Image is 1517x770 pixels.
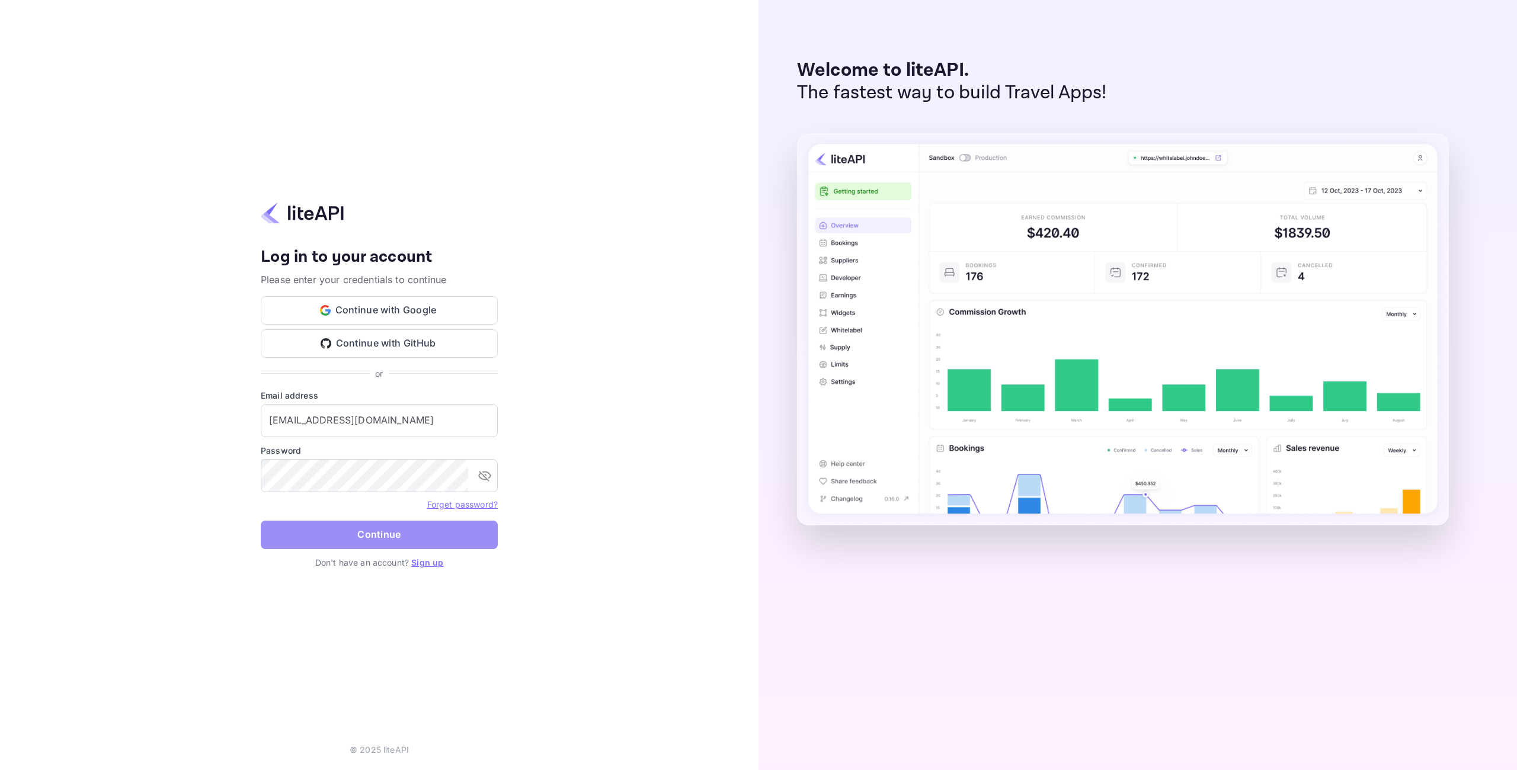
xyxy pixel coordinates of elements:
button: Continue [261,521,498,549]
button: toggle password visibility [473,464,497,487]
button: Continue with GitHub [261,329,498,358]
img: liteAPI Dashboard Preview [797,133,1449,525]
p: Please enter your credentials to continue [261,272,498,287]
p: or [375,367,383,380]
p: Don't have an account? [261,556,498,569]
a: Sign up [411,557,443,567]
input: Enter your email address [261,404,498,437]
p: © 2025 liteAPI [350,743,409,756]
p: Welcome to liteAPI. [797,59,1107,82]
a: Forget password? [427,499,498,509]
p: The fastest way to build Travel Apps! [797,82,1107,104]
label: Password [261,444,498,457]
img: liteapi [261,201,344,224]
label: Email address [261,389,498,402]
button: Continue with Google [261,296,498,325]
h4: Log in to your account [261,247,498,268]
a: Forget password? [427,498,498,510]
